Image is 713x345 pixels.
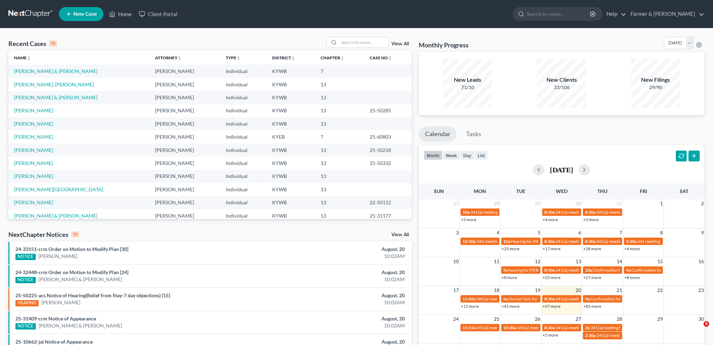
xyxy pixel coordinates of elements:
[315,78,364,91] td: 13
[543,217,558,222] a: +4 more
[364,196,411,209] td: 22-50112
[463,210,470,215] span: 10a
[443,151,460,160] button: week
[14,186,103,192] a: [PERSON_NAME][GEOGRAPHIC_DATA]
[452,257,459,266] span: 10
[364,104,411,117] td: 25-50285
[220,170,267,183] td: Individual
[544,239,555,244] span: 8:30a
[267,196,315,209] td: KYWB
[493,257,500,266] span: 11
[15,277,36,283] div: NOTICE
[321,55,344,60] a: Chapterunfold_more
[698,315,705,323] span: 30
[544,267,555,273] span: 8:30a
[585,296,590,301] span: 9a
[267,65,315,78] td: KYWB
[689,321,706,338] iframe: Intercom live chat
[616,199,623,208] span: 31
[517,325,585,330] span: 341(a) meeting for [PERSON_NAME]
[14,173,53,179] a: [PERSON_NAME]
[419,126,457,142] a: Calendar
[267,104,315,117] td: KYWB
[434,188,444,194] span: Sun
[556,188,567,194] span: Wed
[585,210,596,215] span: 8:30a
[585,333,596,338] span: 2:30p
[315,130,364,143] td: 7
[106,8,135,20] a: Home
[550,166,573,173] h2: [DATE]
[220,144,267,157] td: Individual
[603,8,626,20] a: Help
[315,91,364,104] td: 13
[631,267,711,273] span: Confirmation hearing for [PERSON_NAME]
[537,84,586,91] div: 33/106
[596,239,664,244] span: 341(a) meeting for [PERSON_NAME]
[616,257,623,266] span: 14
[583,217,599,222] a: +3 more
[476,296,544,301] span: 341(a) meeting for [PERSON_NAME]
[502,275,517,280] a: +8 more
[626,239,637,244] span: 9:30a
[460,151,475,160] button: day
[315,183,364,196] td: 13
[556,296,623,301] span: 341(a) meeting for [PERSON_NAME]
[14,94,97,100] a: [PERSON_NAME] & [PERSON_NAME]
[578,228,582,237] span: 6
[659,228,664,237] span: 8
[657,286,664,294] span: 22
[657,257,664,266] span: 15
[556,325,623,330] span: 341(a) meeting for [PERSON_NAME]
[315,65,364,78] td: 7
[220,183,267,196] td: Individual
[149,144,220,157] td: [PERSON_NAME]
[493,315,500,323] span: 25
[27,56,31,60] i: unfold_more
[391,232,409,237] a: View All
[597,333,664,338] span: 341(a) meeting for [PERSON_NAME]
[503,239,510,244] span: 10a
[698,286,705,294] span: 23
[226,55,241,60] a: Typeunfold_more
[149,170,220,183] td: [PERSON_NAME]
[597,188,607,194] span: Thu
[556,210,623,215] span: 341(a) meeting for [PERSON_NAME]
[452,199,459,208] span: 27
[8,230,79,239] div: NextChapter Notices
[280,269,405,276] div: August, 20
[364,209,411,222] td: 25-31177
[149,130,220,143] td: [PERSON_NAME]
[315,117,364,130] td: 13
[220,117,267,130] td: Individual
[15,339,93,345] a: 25-10662-jal Notice of Appearance
[315,170,364,183] td: 13
[537,228,541,237] span: 5
[700,199,705,208] span: 2
[39,253,78,260] a: [PERSON_NAME]
[15,254,36,260] div: NOTICE
[631,84,680,91] div: 29/90
[220,104,267,117] td: Individual
[267,91,315,104] td: KYWB
[14,81,94,87] a: [PERSON_NAME], [PERSON_NAME]
[659,199,664,208] span: 1
[39,276,122,283] a: [PERSON_NAME] & [PERSON_NAME]
[14,160,53,166] a: [PERSON_NAME]
[149,65,220,78] td: [PERSON_NAME]
[704,321,709,327] span: 6
[49,40,57,47] div: 15
[452,286,459,294] span: 17
[364,130,411,143] td: 25-60803
[470,210,538,215] span: 341(a) meeting for [PERSON_NAME]
[493,199,500,208] span: 28
[596,210,701,215] span: 341(a) meeting for [PERSON_NAME] & [PERSON_NAME]
[14,121,53,127] a: [PERSON_NAME]
[475,151,488,160] button: list
[220,65,267,78] td: Individual
[575,199,582,208] span: 30
[177,56,182,60] i: unfold_more
[590,296,670,301] span: Confirmation hearing for [PERSON_NAME]
[585,239,596,244] span: 8:30a
[149,157,220,170] td: [PERSON_NAME]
